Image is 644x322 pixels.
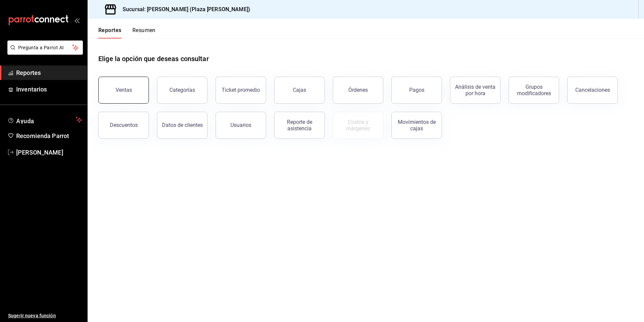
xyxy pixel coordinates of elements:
button: Cancelaciones [567,77,618,104]
span: Ayuda [16,116,73,124]
button: Grupos modificadores [509,77,559,104]
span: Pregunta a Parrot AI [18,44,72,51]
div: navigation tabs [98,27,156,38]
div: Pagos [409,87,424,93]
button: Movimientos de cajas [391,112,442,139]
button: Cajas [274,77,325,104]
a: Pregunta a Parrot AI [5,49,83,56]
div: Reporte de asistencia [279,119,320,132]
div: Ticket promedio [222,87,260,93]
span: [PERSON_NAME] [16,148,82,157]
button: Reporte de asistencia [274,112,325,139]
button: Pagos [391,77,442,104]
div: Datos de clientes [162,122,203,128]
div: Usuarios [230,122,251,128]
button: Ticket promedio [216,77,266,104]
span: Reportes [16,68,82,77]
button: Pregunta a Parrot AI [7,41,83,55]
div: Categorías [169,87,195,93]
div: Cancelaciones [575,87,610,93]
button: Órdenes [333,77,383,104]
button: Resumen [132,27,156,38]
span: Inventarios [16,85,82,94]
span: Recomienda Parrot [16,131,82,140]
button: Datos de clientes [157,112,207,139]
button: Reportes [98,27,122,38]
button: Análisis de venta por hora [450,77,501,104]
button: Categorías [157,77,207,104]
h3: Sucursal: [PERSON_NAME] (Plaza [PERSON_NAME]) [117,5,250,14]
button: open_drawer_menu [74,18,79,23]
div: Descuentos [110,122,138,128]
button: Ventas [98,77,149,104]
button: Descuentos [98,112,149,139]
h1: Elige la opción que deseas consultar [98,54,209,64]
button: Usuarios [216,112,266,139]
div: Ventas [116,87,132,93]
span: Sugerir nueva función [8,312,82,319]
div: Análisis de venta por hora [454,84,496,97]
div: Grupos modificadores [513,84,555,97]
div: Cajas [293,87,306,93]
button: Contrata inventarios para ver este reporte [333,112,383,139]
div: Órdenes [348,87,368,93]
div: Movimientos de cajas [396,119,438,132]
div: Costos y márgenes [337,119,379,132]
